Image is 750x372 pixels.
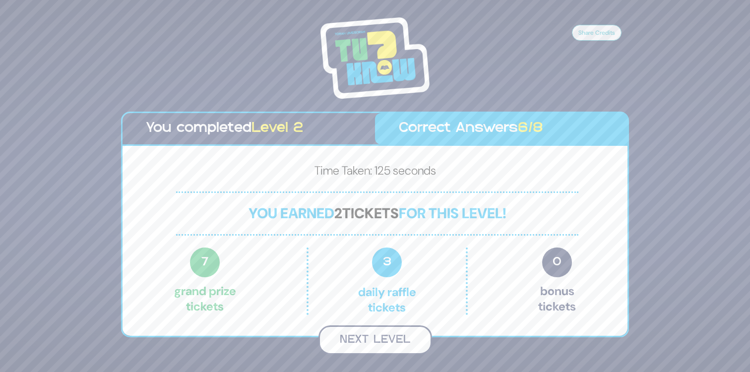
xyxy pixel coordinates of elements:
[518,122,543,135] span: 6/8
[399,118,604,139] p: Correct Answers
[329,248,444,315] p: Daily Raffle tickets
[320,17,430,99] img: Tournament Logo
[174,248,236,315] p: Grand Prize tickets
[334,204,342,223] span: 2
[251,122,303,135] span: Level 2
[138,162,612,184] p: Time Taken: 125 seconds
[542,248,572,277] span: 0
[342,204,399,223] span: tickets
[538,248,576,315] p: Bonus tickets
[190,248,220,277] span: 7
[318,325,432,355] button: Next Level
[146,118,351,139] p: You completed
[372,248,402,277] span: 3
[572,25,622,41] button: Share Credits
[249,204,506,223] span: You earned for this level!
